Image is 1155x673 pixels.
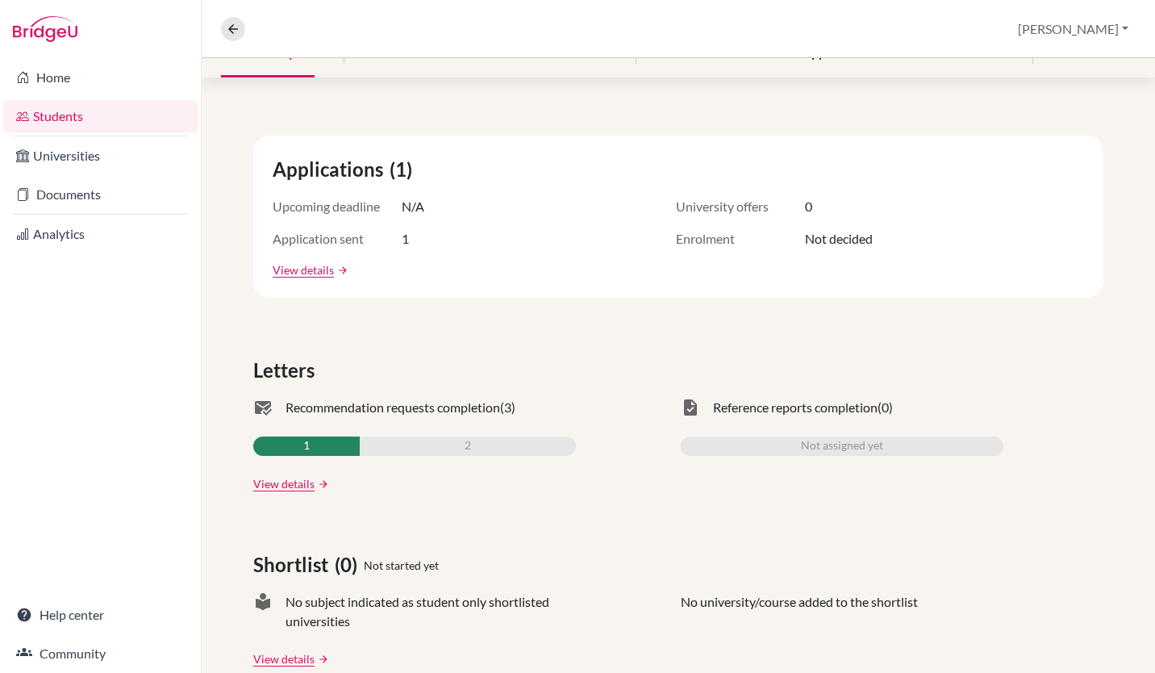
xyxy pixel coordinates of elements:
a: Help center [3,599,198,631]
a: Analytics [3,218,198,250]
a: arrow_forward [315,479,329,490]
a: View details [253,650,315,667]
span: 2 [465,437,471,456]
span: Shortlist [253,550,335,579]
span: (3) [500,398,515,417]
a: Students [3,100,198,132]
p: No university/course added to the shortlist [681,592,918,631]
span: Recommendation requests completion [286,398,500,417]
span: Not assigned yet [801,437,883,456]
span: (0) [335,550,364,579]
span: University offers [676,197,805,216]
a: Universities [3,140,198,172]
a: View details [253,475,315,492]
button: [PERSON_NAME] [1011,14,1136,44]
span: Application sent [273,229,402,249]
a: arrow_forward [334,265,348,276]
a: View details [273,261,334,278]
a: Documents [3,178,198,211]
span: Not started yet [364,557,439,574]
span: (0) [878,398,893,417]
span: Applications [273,155,390,184]
span: Letters [253,356,321,385]
span: 0 [805,197,812,216]
img: Bridge-U [13,16,77,42]
span: 1 [402,229,409,249]
a: arrow_forward [315,654,329,665]
span: task [681,398,700,417]
a: Community [3,637,198,670]
span: 1 [303,437,310,456]
span: Reference reports completion [713,398,878,417]
span: Enrolment [676,229,805,249]
span: local_library [253,592,273,631]
span: Not decided [805,229,873,249]
span: (1) [390,155,419,184]
span: Upcoming deadline [273,197,402,216]
a: Home [3,61,198,94]
span: mark_email_read [253,398,273,417]
span: N/A [402,197,424,216]
span: No subject indicated as student only shortlisted universities [286,592,576,631]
